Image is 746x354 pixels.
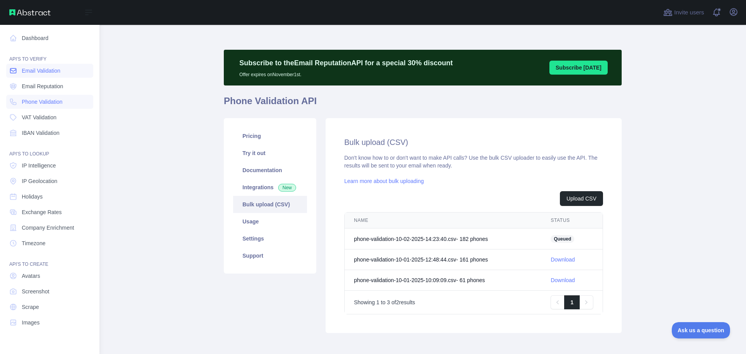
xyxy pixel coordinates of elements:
[6,47,93,62] div: API'S TO VERIFY
[22,193,43,201] span: Holidays
[344,154,603,314] div: Don't know how to or don't want to make API calls? Use the bulk CSV uploader to easily use the AP...
[551,277,575,283] a: Download
[22,272,40,280] span: Avatars
[551,235,574,243] span: Queued
[239,58,453,68] p: Subscribe to the Email Reputation API for a special 30 % discount
[22,129,59,137] span: IBAN Validation
[6,141,93,157] div: API'S TO LOOKUP
[233,145,307,162] a: Try it out
[6,126,93,140] a: IBAN Validation
[549,61,608,75] button: Subscribe [DATE]
[6,269,93,283] a: Avatars
[354,298,415,306] p: Showing to of results
[224,95,622,113] h1: Phone Validation API
[345,213,541,228] th: NAME
[6,64,93,78] a: Email Validation
[6,284,93,298] a: Screenshot
[22,82,63,90] span: Email Reputation
[22,208,62,216] span: Exchange Rates
[6,316,93,330] a: Images
[674,8,704,17] span: Invite users
[233,213,307,230] a: Usage
[6,110,93,124] a: VAT Validation
[278,184,296,192] span: New
[233,247,307,264] a: Support
[376,299,380,305] span: 1
[6,252,93,267] div: API'S TO CREATE
[22,288,49,295] span: Screenshot
[344,137,603,148] h2: Bulk upload (CSV)
[22,98,63,106] span: Phone Validation
[345,270,541,291] td: phone-validation-10-01-2025-10:09:09.csv - 61 phone s
[560,191,603,206] button: Upload CSV
[344,178,424,184] a: Learn more about bulk uploading
[6,174,93,188] a: IP Geolocation
[22,303,39,311] span: Scrape
[22,224,74,232] span: Company Enrichment
[22,67,60,75] span: Email Validation
[564,295,580,309] a: 1
[6,79,93,93] a: Email Reputation
[233,179,307,196] a: Integrations New
[9,9,51,16] img: Abstract API
[22,319,40,326] span: Images
[6,159,93,173] a: IP Intelligence
[345,228,541,249] td: phone-validation-10-02-2025-14:23:40.csv - 182 phone s
[6,221,93,235] a: Company Enrichment
[6,236,93,250] a: Timezone
[233,196,307,213] a: Bulk upload (CSV)
[239,68,453,78] p: Offer expires on November 1st.
[387,299,390,305] span: 3
[22,177,58,185] span: IP Geolocation
[233,230,307,247] a: Settings
[22,162,56,169] span: IP Intelligence
[233,162,307,179] a: Documentation
[672,322,730,338] iframe: Toggle Customer Support
[233,127,307,145] a: Pricing
[22,113,56,121] span: VAT Validation
[662,6,706,19] button: Invite users
[6,205,93,219] a: Exchange Rates
[22,239,45,247] span: Timezone
[541,213,603,228] th: STATUS
[396,299,399,305] span: 2
[345,249,541,270] td: phone-validation-10-01-2025-12:48:44.csv - 161 phone s
[6,95,93,109] a: Phone Validation
[551,295,593,309] nav: Pagination
[6,31,93,45] a: Dashboard
[6,300,93,314] a: Scrape
[551,256,575,263] a: Download
[6,190,93,204] a: Holidays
